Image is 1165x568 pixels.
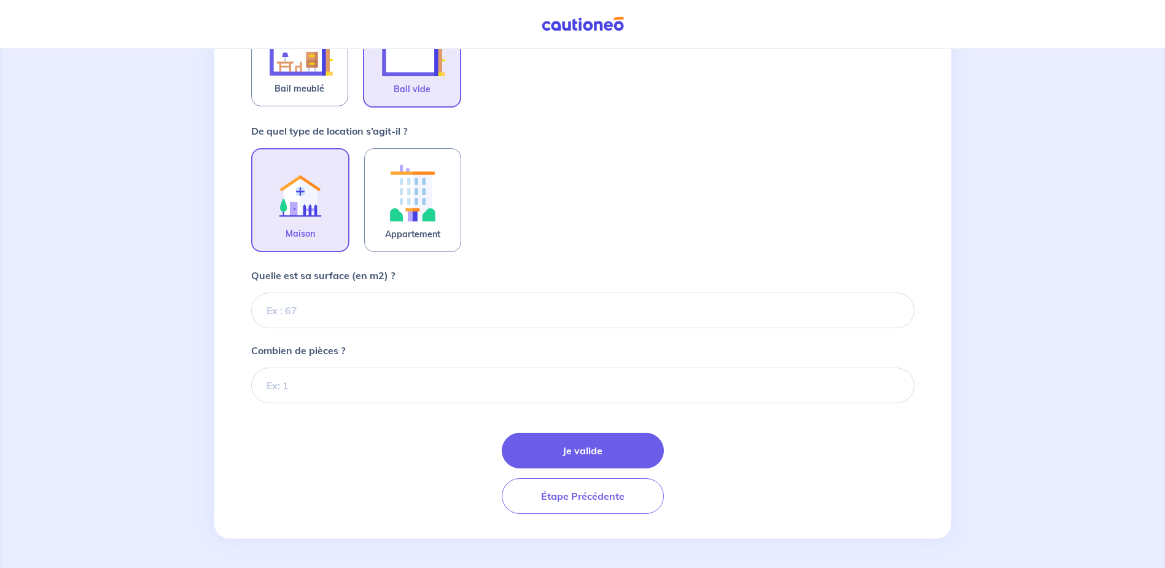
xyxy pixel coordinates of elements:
[251,293,914,328] input: Ex : 67
[380,159,446,227] img: illu_apartment.svg
[267,159,333,226] img: illu_rent.svg
[502,478,664,514] button: Étape Précédente
[251,124,407,138] p: De quel type de location s’agit-il ?
[385,227,440,242] span: Appartement
[502,433,664,468] button: Je valide
[251,268,395,283] p: Quelle est sa surface (en m2) ?
[394,82,431,97] span: Bail vide
[275,81,324,96] span: Bail meublé
[537,17,629,32] img: Cautioneo
[286,226,315,241] span: Maison
[251,368,914,403] input: Ex: 1
[251,343,345,358] p: Combien de pièces ?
